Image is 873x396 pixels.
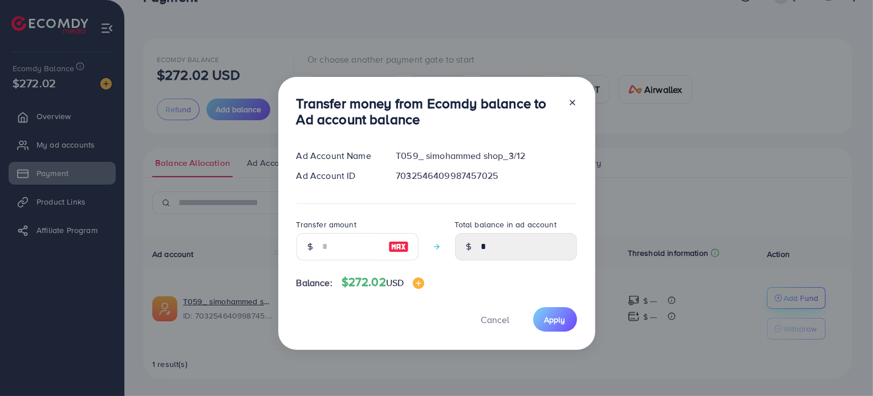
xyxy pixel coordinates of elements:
[388,240,409,254] img: image
[386,276,404,289] span: USD
[297,276,332,289] span: Balance:
[825,345,864,387] iframe: Chat
[545,314,566,325] span: Apply
[481,313,510,326] span: Cancel
[387,149,586,162] div: T059_ simohammed shop_3/12
[297,219,356,230] label: Transfer amount
[387,169,586,182] div: 7032546409987457025
[413,277,424,289] img: image
[287,169,387,182] div: Ad Account ID
[342,275,425,289] h4: $272.02
[533,307,577,332] button: Apply
[287,149,387,162] div: Ad Account Name
[455,219,557,230] label: Total balance in ad account
[467,307,524,332] button: Cancel
[297,95,559,128] h3: Transfer money from Ecomdy balance to Ad account balance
